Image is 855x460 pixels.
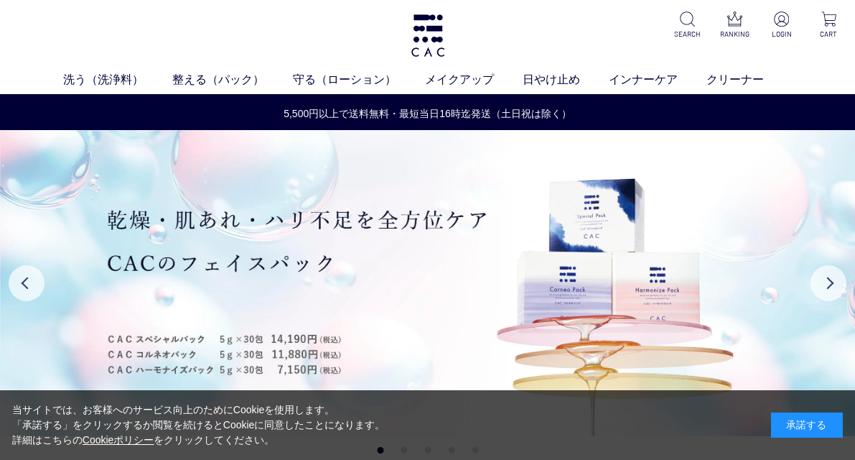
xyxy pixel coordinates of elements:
[12,402,386,448] div: 当サイトでは、お客様へのサービス向上のためにCookieを使用します。 「承諾する」をクリックするか閲覧を続けるとCookieに同意したことになります。 詳細はこちらの をクリックしてください。
[293,71,425,88] a: 守る（ローション）
[813,11,844,40] a: CART
[771,413,843,438] div: 承諾する
[1,106,854,121] a: 5,500円以上で送料無料・最短当日16時迄発送（土日祝は除く）
[719,11,749,40] a: RANKING
[83,434,154,446] a: Cookieポリシー
[673,29,703,40] p: SEARCH
[409,14,447,57] img: logo
[719,29,749,40] p: RANKING
[63,71,172,88] a: 洗う（洗浄料）
[609,71,706,88] a: インナーケア
[767,29,797,40] p: LOGIN
[767,11,797,40] a: LOGIN
[810,265,846,301] button: Next
[706,71,793,88] a: クリーナー
[425,71,523,88] a: メイクアップ
[9,265,45,301] button: Previous
[673,11,703,40] a: SEARCH
[523,71,609,88] a: 日やけ止め
[813,29,844,40] p: CART
[172,71,293,88] a: 整える（パック）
